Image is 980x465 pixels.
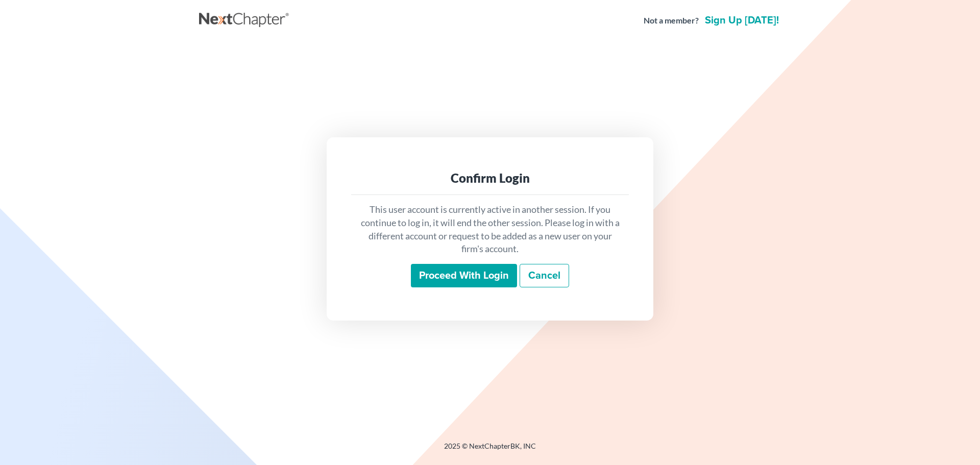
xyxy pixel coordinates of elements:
[703,15,781,26] a: Sign up [DATE]!
[199,441,781,459] div: 2025 © NextChapterBK, INC
[520,264,569,287] a: Cancel
[359,170,621,186] div: Confirm Login
[359,203,621,256] p: This user account is currently active in another session. If you continue to log in, it will end ...
[644,15,699,27] strong: Not a member?
[411,264,517,287] input: Proceed with login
